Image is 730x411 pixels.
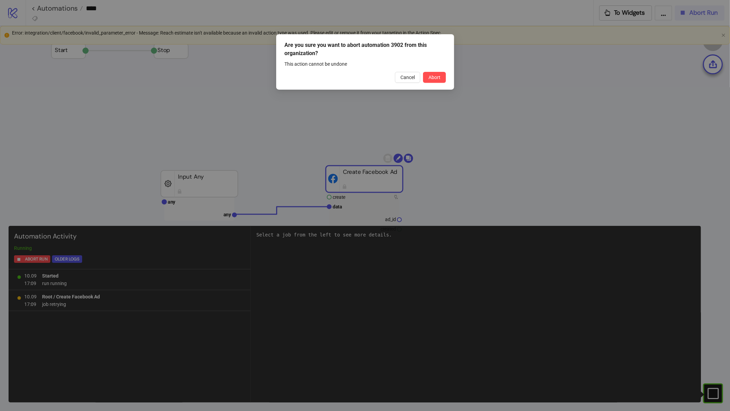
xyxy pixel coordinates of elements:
div: Are you sure you want to abort automation 3902 from this organization? [284,41,446,57]
div: This action cannot be undone [284,60,446,68]
button: Abort [423,72,446,83]
span: Abort [428,75,440,80]
span: Cancel [400,75,415,80]
button: Cancel [395,72,420,83]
